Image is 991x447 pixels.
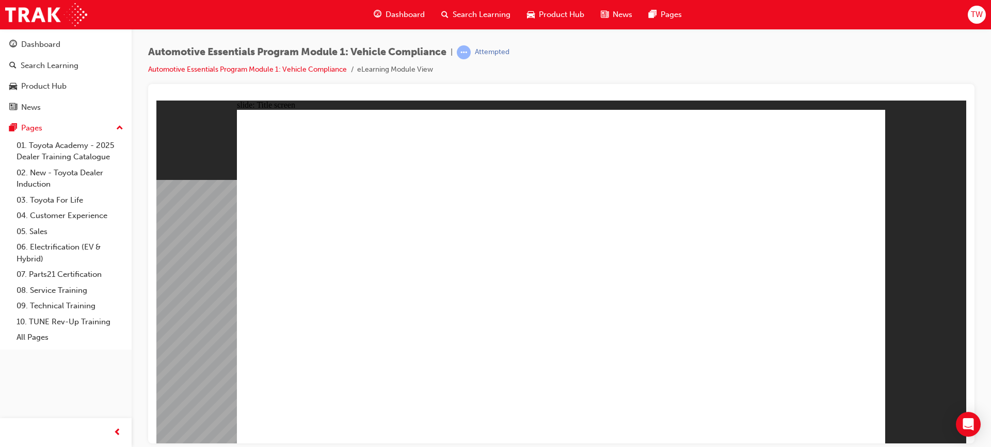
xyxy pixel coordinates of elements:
a: 02. New - Toyota Dealer Induction [12,165,127,192]
span: Automotive Essentials Program Module 1: Vehicle Compliance [148,46,446,58]
img: Trak [5,3,87,26]
span: News [613,9,632,21]
a: guage-iconDashboard [365,4,433,25]
span: search-icon [441,8,449,21]
button: Pages [4,119,127,138]
div: Open Intercom Messenger [956,412,981,437]
span: Search Learning [453,9,510,21]
a: Automotive Essentials Program Module 1: Vehicle Compliance [148,65,347,74]
a: news-iconNews [593,4,641,25]
button: TW [968,6,986,24]
span: | [451,46,453,58]
a: 01. Toyota Academy - 2025 Dealer Training Catalogue [12,138,127,165]
a: 03. Toyota For Life [12,192,127,208]
a: Dashboard [4,35,127,54]
span: pages-icon [9,124,17,133]
span: TW [971,9,983,21]
a: All Pages [12,329,127,345]
span: car-icon [9,82,17,91]
span: Dashboard [386,9,425,21]
a: Product Hub [4,77,127,96]
li: eLearning Module View [357,64,433,76]
div: News [21,102,41,113]
a: 05. Sales [12,224,127,240]
a: News [4,98,127,117]
span: guage-icon [374,8,381,21]
span: learningRecordVerb_ATTEMPT-icon [457,45,471,59]
a: 10. TUNE Rev-Up Training [12,314,127,330]
span: prev-icon [114,426,121,439]
div: Attempted [475,47,509,57]
div: Dashboard [21,39,60,51]
a: 04. Customer Experience [12,208,127,224]
a: 08. Service Training [12,283,127,299]
span: Pages [661,9,682,21]
span: guage-icon [9,40,17,49]
a: car-iconProduct Hub [519,4,593,25]
div: Product Hub [21,80,67,92]
span: search-icon [9,61,17,71]
a: pages-iconPages [641,4,690,25]
span: news-icon [9,103,17,112]
span: news-icon [601,8,609,21]
a: 07. Parts21 Certification [12,267,127,283]
span: Product Hub [539,9,584,21]
a: 09. Technical Training [12,298,127,314]
div: Search Learning [21,60,78,72]
button: DashboardSearch LearningProduct HubNews [4,33,127,119]
a: search-iconSearch Learning [433,4,519,25]
div: Pages [21,122,42,134]
span: up-icon [116,122,123,135]
a: 06. Electrification (EV & Hybrid) [12,239,127,267]
a: Search Learning [4,56,127,75]
span: pages-icon [649,8,657,21]
span: car-icon [527,8,535,21]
